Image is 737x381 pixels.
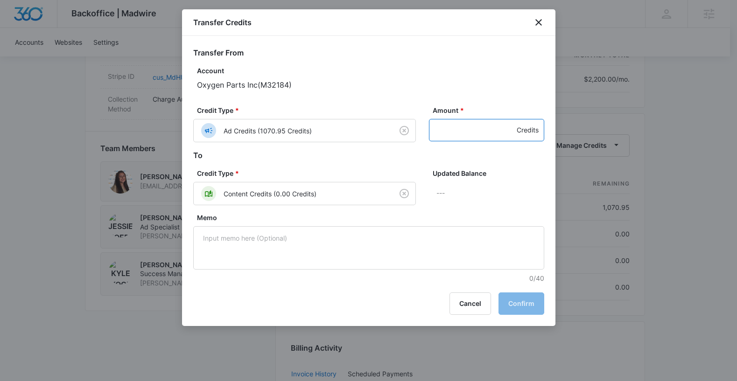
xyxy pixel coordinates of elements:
h2: Transfer From [193,47,544,58]
h1: Transfer Credits [193,17,252,28]
p: Ad Credits (1070.95 Credits) [224,126,312,136]
label: Updated Balance [433,168,548,178]
label: Credit Type [197,105,420,115]
p: --- [436,182,544,204]
button: Clear [397,123,412,138]
div: Credits [517,119,539,141]
label: Amount [433,105,548,115]
p: Oxygen Parts Inc ( M32184 ) [197,79,544,90]
p: 0/40 [197,273,544,283]
p: Account [197,66,544,76]
button: Cancel [449,292,491,315]
p: Content Credits (0.00 Credits) [224,189,316,199]
label: Credit Type [197,168,420,178]
button: close [533,17,544,28]
label: Memo [197,213,548,222]
button: Clear [397,186,412,201]
h2: To [193,150,544,161]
